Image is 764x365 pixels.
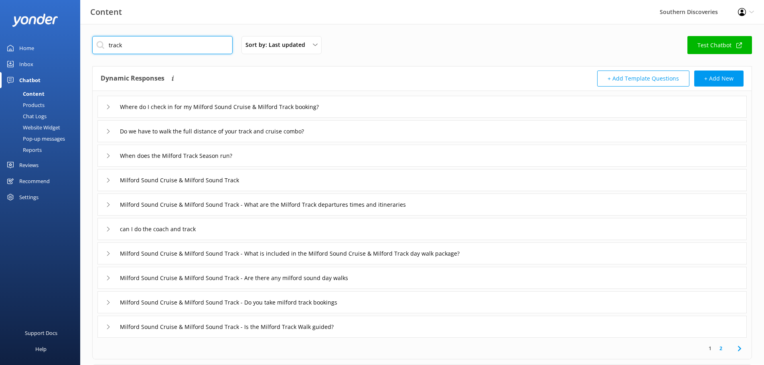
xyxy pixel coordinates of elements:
a: Website Widget [5,122,80,133]
div: Pop-up messages [5,133,65,144]
div: Products [5,99,45,111]
div: Home [19,40,34,56]
h3: Content [90,6,122,18]
a: Pop-up messages [5,133,80,144]
h4: Dynamic Responses [101,71,164,87]
div: Content [5,88,45,99]
div: Chatbot [19,72,41,88]
a: 1 [705,345,715,352]
div: Website Widget [5,122,60,133]
a: Chat Logs [5,111,80,122]
button: + Add Template Questions [597,71,689,87]
span: Sort by: Last updated [245,40,310,49]
div: Recommend [19,173,50,189]
div: Support Docs [25,325,57,341]
img: yonder-white-logo.png [12,14,58,27]
div: Chat Logs [5,111,47,122]
div: Settings [19,189,39,205]
div: Reviews [19,157,39,173]
div: Reports [5,144,42,155]
div: Help [35,341,47,357]
input: Search all Chatbot Content [92,36,233,54]
button: + Add New [694,71,744,87]
a: Products [5,99,80,111]
a: Content [5,88,80,99]
a: 2 [715,345,726,352]
div: Inbox [19,56,33,72]
a: Reports [5,144,80,155]
a: Test Chatbot [687,36,752,54]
